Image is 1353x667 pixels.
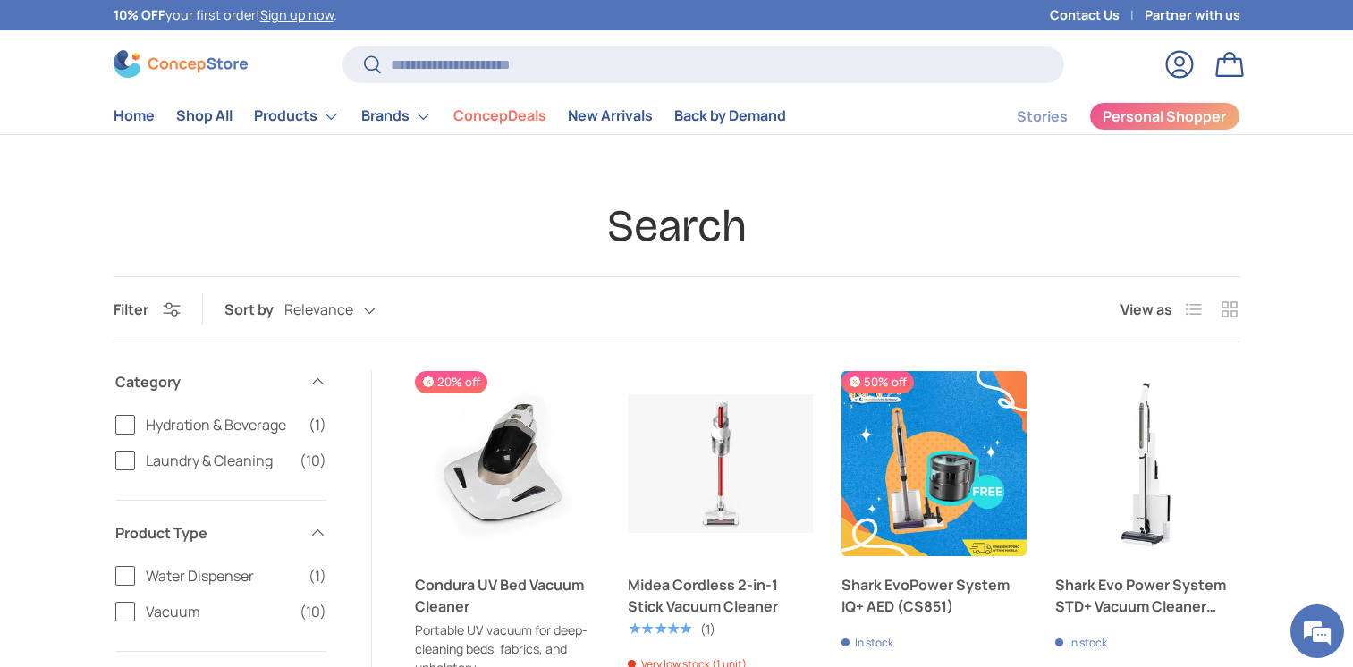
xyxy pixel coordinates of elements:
[415,371,600,556] a: Condura UV Bed Vacuum Cleaner
[114,5,337,25] p: your first order! .
[309,414,326,435] span: (1)
[114,300,148,319] span: Filter
[114,50,248,78] img: ConcepStore
[1055,574,1240,617] a: Shark Evo Power System STD+ Vacuum Cleaner (CS150PHAE)
[114,300,181,319] button: Filter
[115,371,298,393] span: Category
[841,371,914,393] span: 50% off
[351,98,443,134] summary: Brands
[146,565,298,587] span: Water Dispenser
[974,98,1240,134] nav: Secondary
[224,299,284,320] label: Sort by
[453,98,546,133] a: ConcepDeals
[114,198,1240,254] h1: Search
[1055,371,1240,556] a: Shark Evo Power System STD+ Vacuum Cleaner (CS150PHAE)
[300,450,326,471] span: (10)
[243,98,351,134] summary: Products
[284,294,412,325] button: Relevance
[114,6,165,23] strong: 10% OFF
[115,501,326,565] summary: Product Type
[1089,102,1240,131] a: Personal Shopper
[628,574,813,617] a: Midea Cordless 2-in-1 Stick Vacuum Cleaner
[1120,299,1172,320] span: View as
[841,371,1027,556] a: Shark EvoPower System IQ+ AED (CS851)
[176,98,233,133] a: Shop All
[415,371,487,393] span: 20% off
[628,371,813,556] a: Midea Cordless 2-in-1 Stick Vacuum Cleaner
[841,574,1027,617] a: Shark EvoPower System IQ+ AED (CS851)
[674,98,786,133] a: Back by Demand
[1145,5,1240,25] a: Partner with us
[568,98,653,133] a: New Arrivals
[260,6,334,23] a: Sign up now
[254,98,340,134] a: Products
[115,522,298,544] span: Product Type
[361,98,432,134] a: Brands
[309,565,326,587] span: (1)
[146,601,289,622] span: Vacuum
[300,601,326,622] span: (10)
[1050,5,1145,25] a: Contact Us
[115,350,326,414] summary: Category
[114,98,786,134] nav: Primary
[114,98,155,133] a: Home
[1103,109,1226,123] span: Personal Shopper
[146,414,298,435] span: Hydration & Beverage
[1017,99,1068,134] a: Stories
[146,450,289,471] span: Laundry & Cleaning
[284,301,353,318] span: Relevance
[415,574,600,617] a: Condura UV Bed Vacuum Cleaner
